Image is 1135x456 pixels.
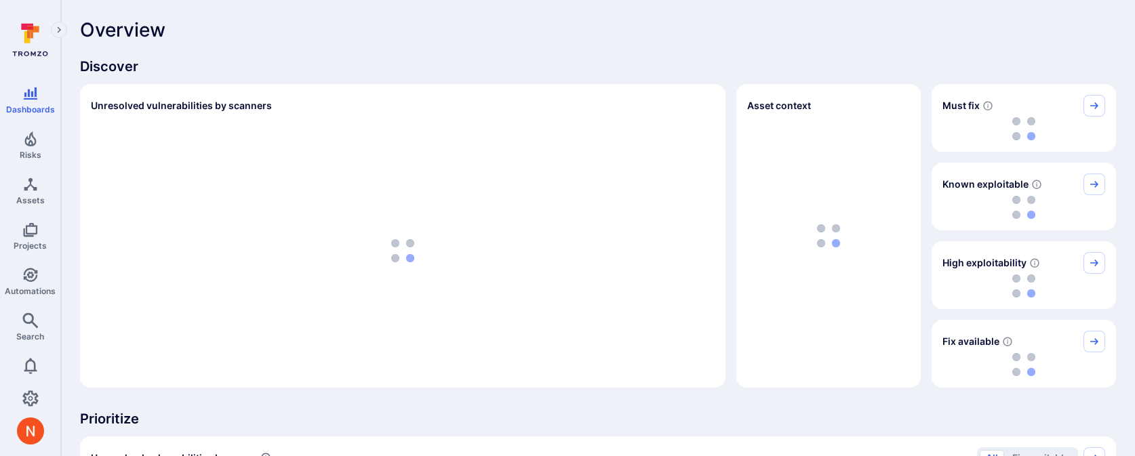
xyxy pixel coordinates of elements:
[1029,257,1040,268] svg: EPSS score ≥ 0.7
[91,99,272,112] h2: Unresolved vulnerabilities by scanners
[942,352,1105,377] div: loading spinner
[942,256,1027,270] span: High exploitability
[16,195,45,205] span: Assets
[51,22,67,38] button: Expand navigation menu
[932,320,1116,388] div: Fix available
[932,241,1116,309] div: High exploitability
[942,274,1105,298] div: loading spinner
[80,19,165,41] span: Overview
[1012,274,1035,297] img: Loading...
[942,195,1105,220] div: loading spinner
[942,335,999,348] span: Fix available
[942,178,1029,191] span: Known exploitable
[942,99,980,112] span: Must fix
[1012,196,1035,219] img: Loading...
[1012,353,1035,376] img: Loading...
[932,84,1116,152] div: Must fix
[20,150,41,160] span: Risks
[6,104,55,115] span: Dashboards
[17,417,44,444] img: ACg8ocIprwjrgDQnDsNSk9Ghn5p5-B8DpAKWoJ5Gi9syOE4K59tr4Q=s96-c
[747,99,811,112] span: Asset context
[391,239,414,262] img: Loading...
[982,100,993,111] svg: Risk score >=40 , missed SLA
[80,409,1116,428] span: Prioritize
[932,163,1116,230] div: Known exploitable
[54,24,64,36] i: Expand navigation menu
[5,286,56,296] span: Automations
[16,331,44,341] span: Search
[1012,117,1035,140] img: Loading...
[1031,179,1042,190] svg: Confirmed exploitable by KEV
[80,57,1116,76] span: Discover
[91,125,715,377] div: loading spinner
[942,117,1105,141] div: loading spinner
[17,417,44,444] div: Neeren Patki
[1002,336,1013,347] svg: Vulnerabilities with fix available
[14,241,47,251] span: Projects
